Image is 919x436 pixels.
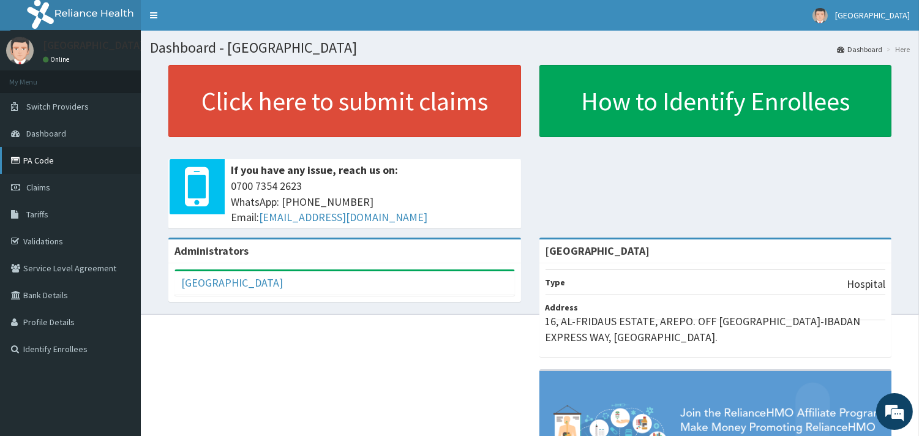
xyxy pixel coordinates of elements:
a: Click here to submit claims [168,65,521,137]
span: Tariffs [26,209,48,220]
span: Switch Providers [26,101,89,112]
p: [GEOGRAPHIC_DATA] [43,40,144,51]
b: If you have any issue, reach us on: [231,163,398,177]
span: Dashboard [26,128,66,139]
span: 0700 7354 2623 WhatsApp: [PHONE_NUMBER] Email: [231,178,515,225]
a: [EMAIL_ADDRESS][DOMAIN_NAME] [259,210,427,224]
span: Claims [26,182,50,193]
b: Type [546,277,566,288]
img: User Image [6,37,34,64]
h1: Dashboard - [GEOGRAPHIC_DATA] [150,40,910,56]
p: Hospital [847,276,885,292]
a: How to Identify Enrollees [539,65,892,137]
a: Online [43,55,72,64]
a: [GEOGRAPHIC_DATA] [181,276,283,290]
b: Administrators [174,244,249,258]
strong: [GEOGRAPHIC_DATA] [546,244,650,258]
p: 16, AL-FRIDAUS ESTATE, AREPO. OFF [GEOGRAPHIC_DATA]-IBADAN EXPRESS WAY, [GEOGRAPHIC_DATA]. [546,314,886,345]
span: [GEOGRAPHIC_DATA] [835,10,910,21]
b: Address [546,302,579,313]
img: User Image [812,8,828,23]
li: Here [883,44,910,55]
a: Dashboard [837,44,882,55]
